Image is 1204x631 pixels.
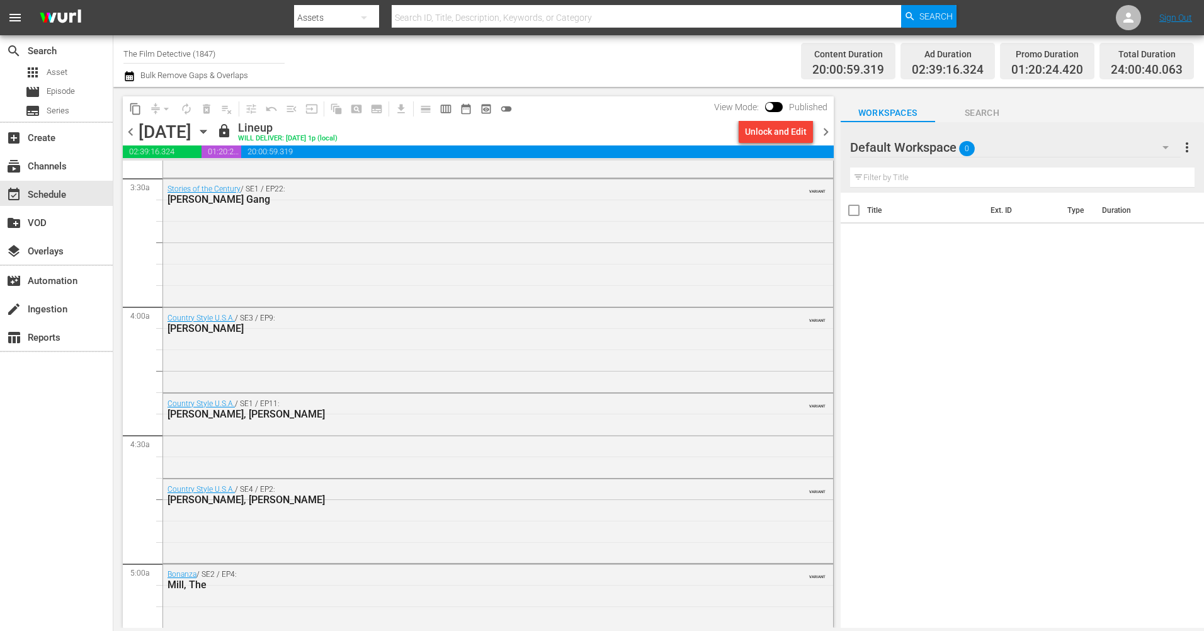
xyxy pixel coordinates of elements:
th: Duration [1094,193,1170,228]
span: menu [8,10,23,25]
div: / SE2 / EP4: [168,570,759,591]
span: 20:00:59.319 [241,145,834,158]
span: Select an event to delete [196,99,217,119]
span: Month Calendar View [456,99,476,119]
span: Loop Content [176,99,196,119]
div: Mill, The [168,579,759,591]
th: Title [867,193,984,228]
div: [DATE] [139,122,191,142]
span: Bulk Remove Gaps & Overlaps [139,71,248,80]
span: 01:20:24.420 [1011,63,1083,77]
span: Create [6,130,21,145]
span: Episode [47,85,75,98]
div: / SE1 / EP22: [168,185,759,205]
span: Overlays [6,244,21,259]
a: Bonanza [168,570,196,579]
span: preview_outlined [480,103,492,115]
a: Country Style U.S.A. [168,314,235,322]
span: Update Metadata from Key Asset [302,99,322,119]
div: / SE3 / EP9: [168,314,759,334]
span: 01:20:24.420 [202,145,241,158]
img: ans4CAIJ8jUAAAAAAAAAAAAAAAAAAAAAAAAgQb4GAAAAAAAAAAAAAAAAAAAAAAAAJMjXAAAAAAAAAAAAAAAAAAAAAAAAgAT5G... [30,3,91,33]
th: Ext. ID [983,193,1059,228]
div: [PERSON_NAME] Gang [168,193,759,205]
div: Unlock and Edit [745,120,807,143]
a: Country Style U.S.A. [168,485,235,494]
span: Week Calendar View [436,99,456,119]
div: / SE4 / EP2: [168,485,759,506]
span: Asset [25,65,40,80]
div: [PERSON_NAME], [PERSON_NAME] [168,408,759,420]
span: 0 [959,135,975,162]
span: Toggle to switch from Published to Draft view. [765,102,774,111]
span: Workspaces [841,105,935,121]
div: [PERSON_NAME] [168,322,759,334]
span: Series [47,105,69,117]
th: Type [1060,193,1094,228]
span: 24 hours Lineup View is OFF [496,99,516,119]
span: Download as CSV [387,96,411,121]
div: Promo Duration [1011,45,1083,63]
span: Reports [6,330,21,345]
span: 24:00:40.063 [1111,63,1183,77]
span: Day Calendar View [411,96,436,121]
div: / SE1 / EP11: [168,399,759,420]
span: VARIANT [809,183,826,193]
span: Copy Lineup [125,99,145,119]
span: Channels [6,159,21,174]
span: date_range_outlined [460,103,472,115]
span: toggle_off [500,103,513,115]
span: Fill episodes with ad slates [281,99,302,119]
span: Episode [25,84,40,99]
span: VOD [6,215,21,230]
a: Sign Out [1159,13,1192,23]
span: 20:00:59.319 [812,63,884,77]
div: Content Duration [812,45,884,63]
div: Default Workspace [850,130,1181,165]
span: 02:39:16.324 [912,63,984,77]
span: Search [6,43,21,59]
span: Customize Events [237,96,261,121]
span: View Backup [476,99,496,119]
span: 02:39:16.324 [123,145,202,158]
span: View Mode: [708,102,765,112]
span: more_vert [1179,140,1195,155]
span: Ingestion [6,302,21,317]
span: Automation [6,273,21,288]
button: Unlock and Edit [739,120,813,143]
span: VARIANT [809,312,826,322]
div: Lineup [238,121,338,135]
span: chevron_left [123,124,139,140]
span: calendar_view_week_outlined [440,103,452,115]
div: Total Duration [1111,45,1183,63]
span: Search [919,5,953,28]
span: Published [783,102,834,112]
span: content_copy [129,103,142,115]
span: lock [217,123,232,139]
span: VARIANT [809,484,826,494]
button: more_vert [1179,132,1195,162]
button: Search [901,5,957,28]
span: Refresh All Search Blocks [322,96,346,121]
span: chevron_right [818,124,834,140]
span: Create Search Block [346,99,366,119]
div: Ad Duration [912,45,984,63]
span: Series [25,103,40,118]
span: VARIANT [809,569,826,579]
span: Revert to Primary Episode [261,99,281,119]
a: Country Style U.S.A. [168,399,235,408]
a: Stories of the Century [168,185,241,193]
span: Remove Gaps & Overlaps [145,99,176,119]
div: WILL DELIVER: [DATE] 1p (local) [238,135,338,143]
span: VARIANT [809,398,826,408]
span: Schedule [6,187,21,202]
span: Clear Lineup [217,99,237,119]
span: Search [935,105,1030,121]
span: Asset [47,66,67,79]
div: [PERSON_NAME], [PERSON_NAME] [168,494,759,506]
